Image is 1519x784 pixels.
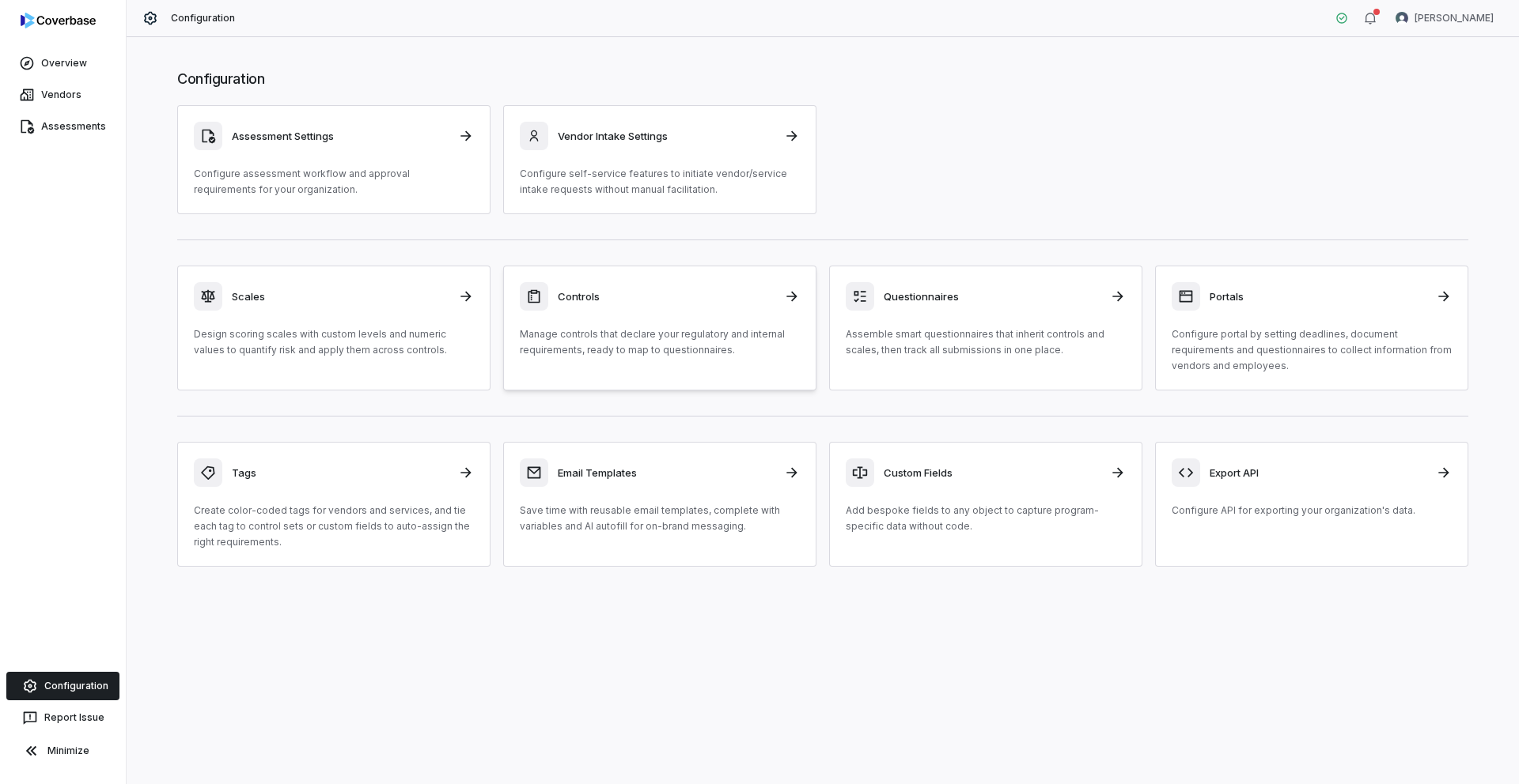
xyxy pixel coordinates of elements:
h3: Questionnaires [884,289,1100,303]
a: Vendor Intake SettingsConfigure self-service features to initiate vendor/service intake requests ... [503,105,816,214]
span: Report Issue [44,711,104,724]
p: Design scoring scales with custom levels and numeric values to quantify risk and apply them acros... [194,326,474,358]
a: ScalesDesign scoring scales with custom levels and numeric values to quantify risk and apply them... [177,266,491,390]
a: Vendors [3,81,123,109]
p: Assemble smart questionnaires that inherit controls and scales, then track all submissions in one... [846,326,1126,358]
h3: Export API [1210,465,1426,480]
a: TagsCreate color-coded tags for vendors and services, and tie each tag to control sets or custom ... [177,442,491,567]
span: Configuration [171,12,236,24]
a: ControlsManage controls that declare your regulatory and internal requirements, ready to map to q... [503,266,816,390]
img: Samuel Folarin avatar [1396,12,1408,24]
p: Manage controls that declare your regulatory and internal requirements, ready to map to questionn... [520,326,800,358]
a: Configuration [6,672,119,700]
a: Assessments [3,112,123,141]
p: Configure portal by setting deadlines, document requirements and questionnaires to collect inform... [1172,326,1452,374]
a: Overview [3,49,123,77]
h3: Scales [232,289,449,303]
span: Assessments [41,120,106,133]
a: Email TemplatesSave time with reusable email templates, complete with variables and AI autofill f... [503,442,816,567]
h3: Custom Fields [884,465,1100,480]
h3: Tags [232,465,449,480]
h3: Assessment Settings [232,129,449,143]
a: PortalsConfigure portal by setting deadlines, document requirements and questionnaires to collect... [1155,266,1468,390]
button: Samuel Folarin avatar[PERSON_NAME] [1386,6,1503,30]
p: Configure API for exporting your organization's data. [1172,503,1452,518]
img: logo-D7KZi-bG.svg [21,13,96,28]
h3: Portals [1210,289,1426,303]
p: Configure assessment workflow and approval requirements for your organization. [194,166,474,198]
a: QuestionnairesAssemble smart questionnaires that inherit controls and scales, then track all subm... [829,266,1142,390]
p: Configure self-service features to initiate vendor/service intake requests without manual facilit... [520,166,800,198]
button: Report Issue [6,703,119,732]
span: Configuration [44,680,108,692]
a: Assessment SettingsConfigure assessment workflow and approval requirements for your organization. [177,105,491,214]
h3: Email Templates [558,465,775,480]
h1: Configuration [177,69,1468,89]
span: Vendors [41,89,81,101]
button: Minimize [6,735,119,767]
p: Create color-coded tags for vendors and services, and tie each tag to control sets or custom fiel... [194,503,474,550]
h3: Vendor Intake Settings [558,129,775,143]
p: Save time with reusable email templates, complete with variables and AI autofill for on-brand mes... [520,503,800,534]
span: Overview [41,57,87,70]
a: Custom FieldsAdd bespoke fields to any object to capture program-specific data without code. [829,442,1142,567]
a: Export APIConfigure API for exporting your organization's data. [1155,442,1468,567]
span: Minimize [47,744,89,757]
h3: Controls [558,289,775,303]
span: [PERSON_NAME] [1415,12,1494,24]
p: Add bespoke fields to any object to capture program-specific data without code. [846,503,1126,534]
